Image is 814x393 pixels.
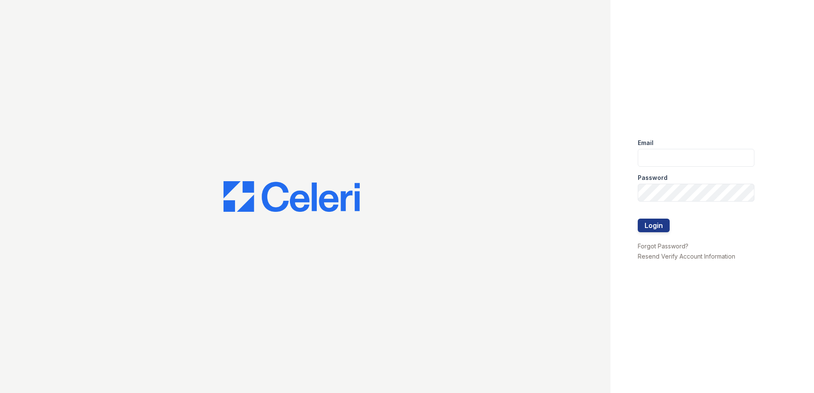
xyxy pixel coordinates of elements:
[638,219,670,232] button: Login
[224,181,360,212] img: CE_Logo_Blue-a8612792a0a2168367f1c8372b55b34899dd931a85d93a1a3d3e32e68fde9ad4.png
[638,139,653,147] label: Email
[638,174,668,182] label: Password
[638,253,735,260] a: Resend Verify Account Information
[638,242,688,250] a: Forgot Password?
